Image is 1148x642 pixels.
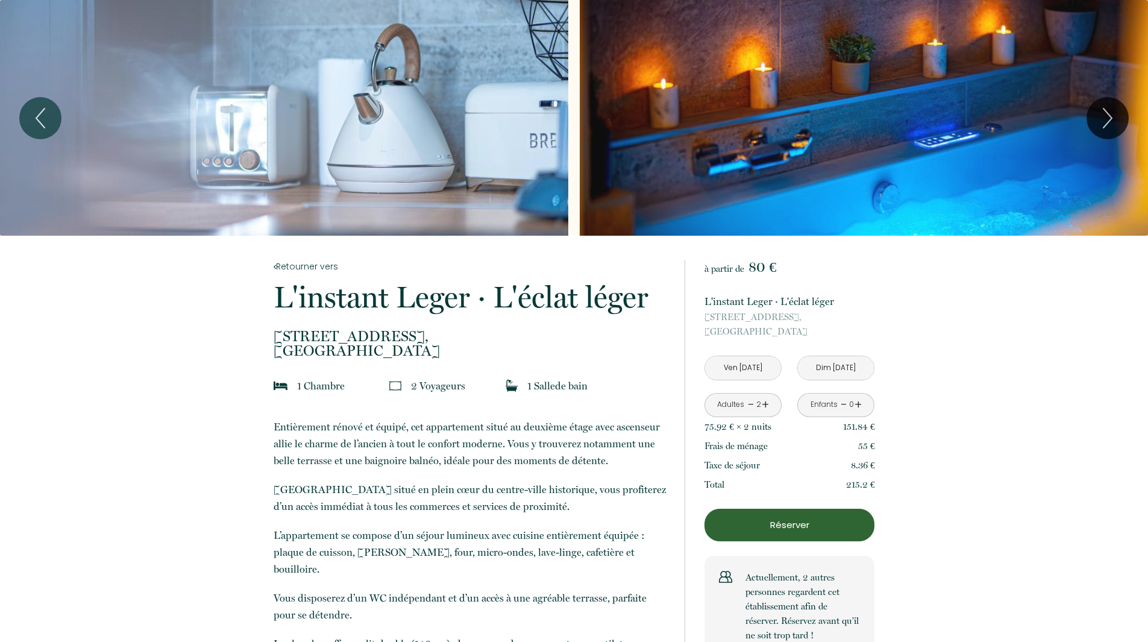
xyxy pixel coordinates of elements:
[704,458,760,473] p: Taxe de séjour
[841,395,847,414] a: -
[297,377,345,394] p: 1 Chambre
[843,420,875,434] p: 151.84 €
[798,356,874,380] input: Départ
[858,439,875,453] p: 55 €
[704,509,874,541] button: Réserver
[717,399,744,411] div: Adultes
[704,477,724,492] p: Total
[19,97,61,139] button: Previous
[274,590,669,623] p: Vous disposerez d’un WC indépendant et d’un accès à une agréable terrasse, parfaite pour se déten...
[1087,97,1129,139] button: Next
[851,458,875,473] p: 8.36 €
[846,477,875,492] p: 215.2 €
[527,377,588,394] p: 1 Salle de bain
[704,310,874,339] p: [GEOGRAPHIC_DATA]
[855,395,862,414] a: +
[274,329,669,358] p: [GEOGRAPHIC_DATA]
[274,282,669,312] p: L'instant Leger · L'éclat léger
[389,380,401,392] img: guests
[704,263,744,274] span: à partir de
[274,329,669,344] span: [STREET_ADDRESS],
[705,356,781,380] input: Arrivée
[704,420,771,434] p: 75.92 € × 2 nuit
[756,399,762,411] div: 2
[748,395,754,414] a: -
[704,293,874,310] p: L'instant Leger · L'éclat léger
[704,310,874,324] span: [STREET_ADDRESS],
[768,421,771,432] span: s
[274,481,669,515] p: [GEOGRAPHIC_DATA] situé en plein cœur du centre-ville historique, vous profiterez d’un accès immé...
[411,377,465,394] p: 2 Voyageur
[811,399,838,411] div: Enfants
[719,570,732,584] img: users
[461,380,465,392] span: s
[704,439,768,453] p: Frais de ménage
[274,418,669,469] p: Entièrement rénové et équipé, cet appartement situé au deuxième étage avec ascenseur allie le cha...
[748,259,776,275] span: 80 €
[762,395,769,414] a: +
[274,260,669,273] a: Retourner vers
[848,399,855,411] div: 0
[274,527,669,577] p: L’appartement se compose d’un séjour lumineux avec cuisine entièrement équipée : plaque de cuisso...
[709,518,870,532] p: Réserver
